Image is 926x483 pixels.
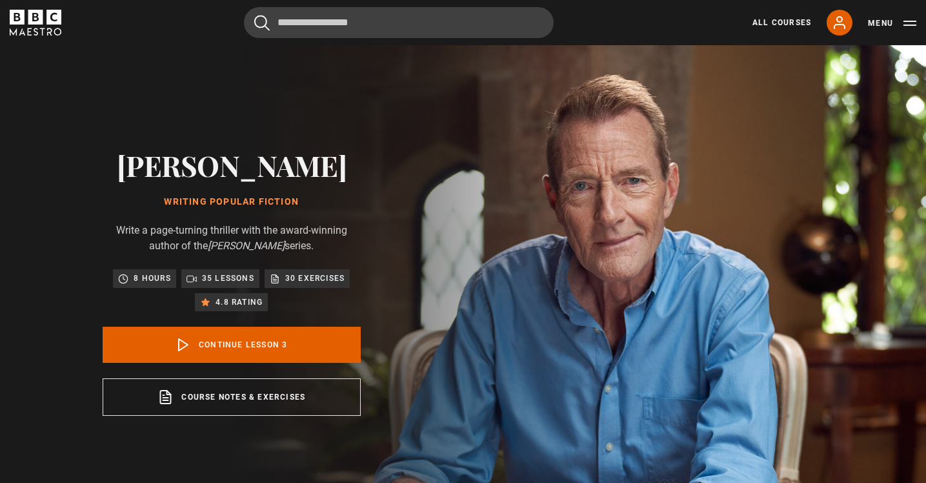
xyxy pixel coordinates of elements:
p: 30 exercises [285,272,345,285]
p: 35 lessons [202,272,254,285]
p: 8 hours [134,272,170,285]
h2: [PERSON_NAME] [103,149,361,181]
button: Submit the search query [254,15,270,31]
p: Write a page-turning thriller with the award-winning author of the series. [103,223,361,254]
p: 4.8 rating [216,296,263,309]
a: All Courses [752,17,811,28]
h1: Writing Popular Fiction [103,197,361,207]
input: Search [244,7,554,38]
i: [PERSON_NAME] [208,240,285,252]
a: Continue lesson 3 [103,327,361,363]
button: Toggle navigation [868,17,916,30]
a: Course notes & exercises [103,378,361,416]
svg: BBC Maestro [10,10,61,36]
